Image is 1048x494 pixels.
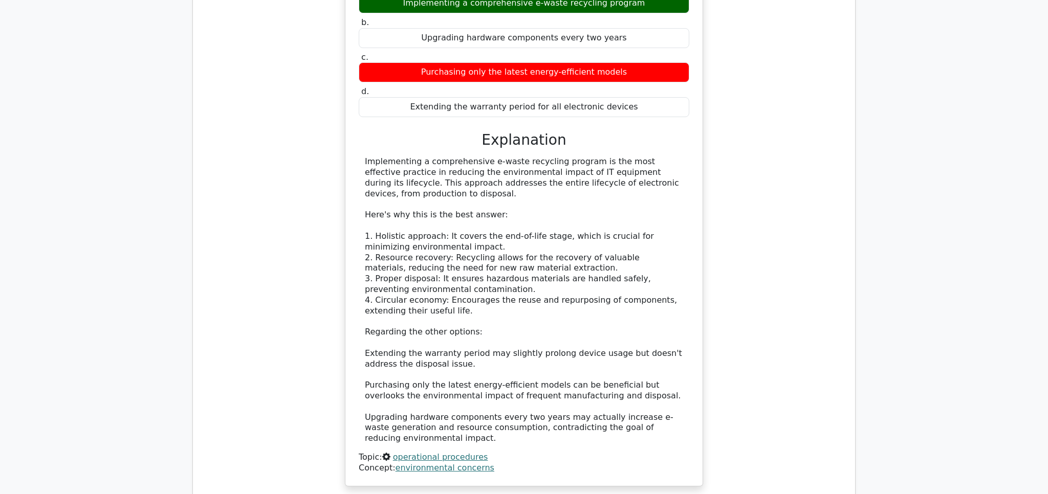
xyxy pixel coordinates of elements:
div: Extending the warranty period for all electronic devices [359,97,689,117]
div: Topic: [359,452,689,463]
div: Purchasing only the latest energy-efficient models [359,62,689,82]
span: c. [361,52,368,62]
a: environmental concerns [396,463,494,473]
a: operational procedures [393,452,488,462]
div: Implementing a comprehensive e-waste recycling program is the most effective practice in reducing... [365,156,683,444]
h3: Explanation [365,131,683,149]
span: d. [361,86,369,96]
span: b. [361,17,369,27]
div: Concept: [359,463,689,474]
div: Upgrading hardware components every two years [359,28,689,48]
